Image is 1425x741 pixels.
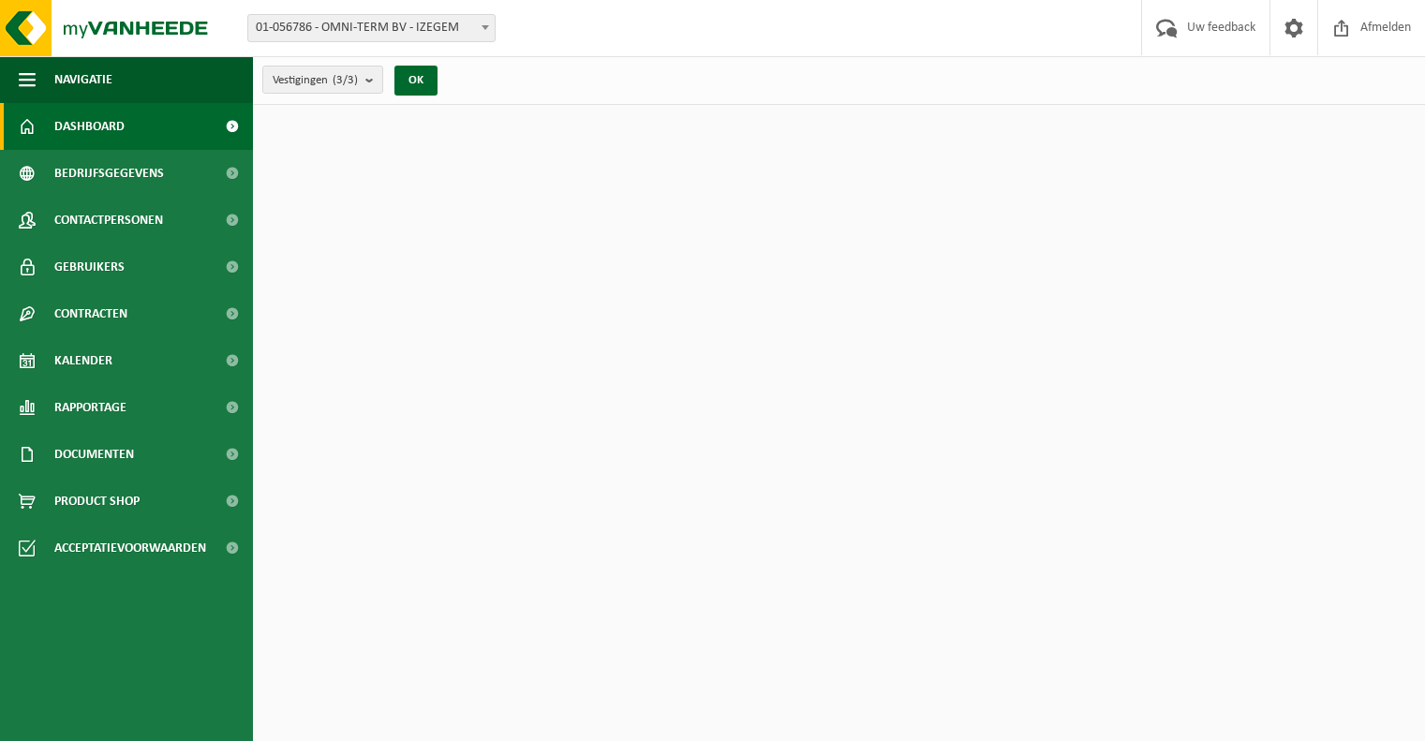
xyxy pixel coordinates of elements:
span: Bedrijfsgegevens [54,150,164,197]
span: Dashboard [54,103,125,150]
span: Contactpersonen [54,197,163,244]
span: Rapportage [54,384,126,431]
button: Vestigingen(3/3) [262,66,383,94]
span: 01-056786 - OMNI-TERM BV - IZEGEM [248,15,495,41]
span: Acceptatievoorwaarden [54,525,206,571]
span: Gebruikers [54,244,125,290]
span: 01-056786 - OMNI-TERM BV - IZEGEM [247,14,496,42]
span: Contracten [54,290,127,337]
button: OK [394,66,438,96]
span: Vestigingen [273,67,358,95]
span: Documenten [54,431,134,478]
span: Kalender [54,337,112,384]
count: (3/3) [333,74,358,86]
span: Navigatie [54,56,112,103]
span: Product Shop [54,478,140,525]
